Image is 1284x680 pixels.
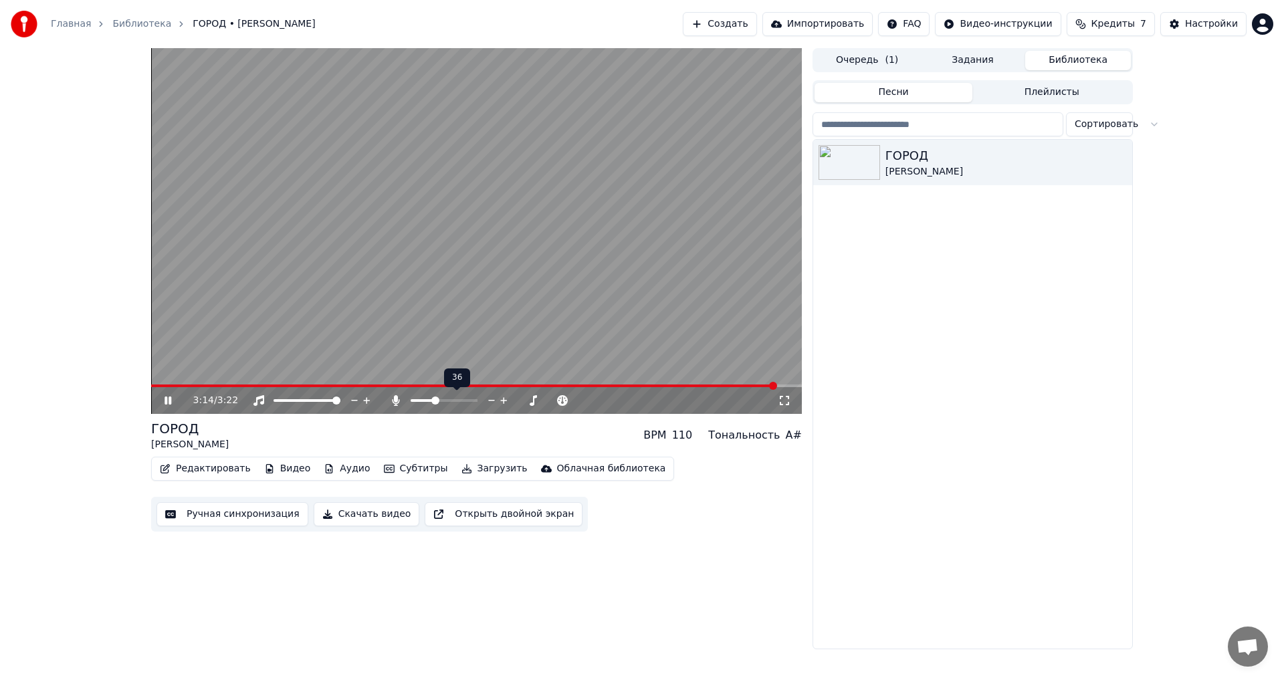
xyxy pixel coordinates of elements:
button: Создать [683,12,756,36]
nav: breadcrumb [51,17,316,31]
button: Плейлисты [972,83,1131,102]
button: Видео-инструкции [935,12,1061,36]
button: Настройки [1160,12,1247,36]
div: [PERSON_NAME] [151,438,229,451]
span: 3:22 [217,394,238,407]
button: Видео [259,459,316,478]
button: Ручная синхронизация [156,502,308,526]
span: ( 1 ) [885,53,898,67]
div: Облачная библиотека [557,462,666,475]
button: Песни [815,83,973,102]
button: Задания [920,51,1026,70]
button: FAQ [878,12,930,36]
div: ГОРОД [151,419,229,438]
div: A# [785,427,801,443]
div: Тональность [708,427,780,443]
span: 7 [1140,17,1146,31]
button: Скачать видео [314,502,420,526]
span: Сортировать [1075,118,1138,131]
a: Главная [51,17,91,31]
button: Очередь [815,51,920,70]
div: Настройки [1185,17,1238,31]
button: Редактировать [154,459,256,478]
div: [PERSON_NAME] [885,165,1127,179]
button: Импортировать [762,12,873,36]
span: 3:14 [193,394,214,407]
div: 110 [672,427,693,443]
span: ГОРОД • [PERSON_NAME] [193,17,315,31]
a: Открытый чат [1228,627,1268,667]
a: Библиотека [112,17,171,31]
button: Открыть двойной экран [425,502,582,526]
div: 36 [444,368,470,387]
button: Библиотека [1025,51,1131,70]
button: Субтитры [379,459,453,478]
div: / [193,394,225,407]
button: Загрузить [456,459,533,478]
img: youka [11,11,37,37]
button: Кредиты7 [1067,12,1155,36]
button: Аудио [318,459,375,478]
span: Кредиты [1091,17,1135,31]
div: BPM [643,427,666,443]
div: ГОРОД [885,146,1127,165]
